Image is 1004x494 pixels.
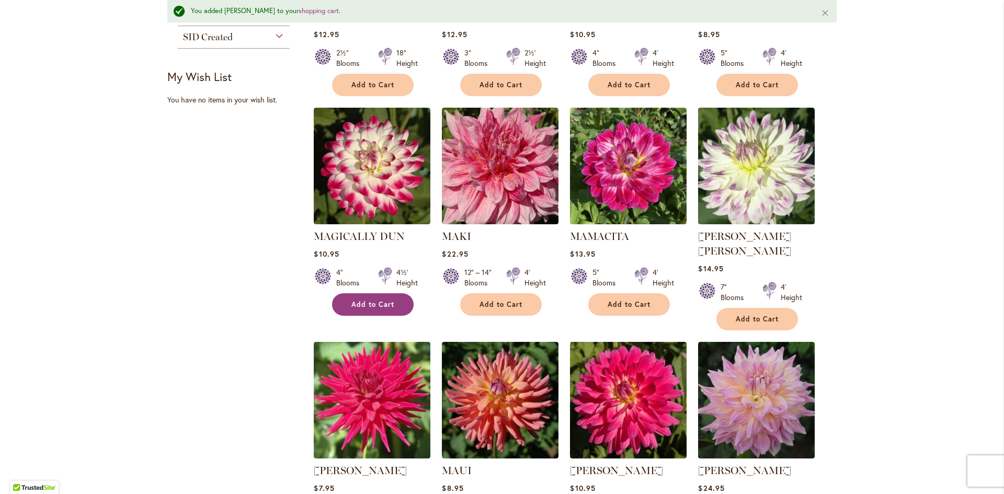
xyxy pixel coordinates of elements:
[653,48,674,68] div: 4' Height
[442,464,472,477] a: MAUI
[698,464,791,477] a: [PERSON_NAME]
[332,74,414,96] button: Add to Cart
[314,342,430,458] img: MATILDA HUSTON
[698,451,815,461] a: Mingus Philip Sr
[8,457,37,486] iframe: Launch Accessibility Center
[570,230,629,243] a: MAMACITA
[716,74,798,96] button: Add to Cart
[781,282,802,303] div: 4' Height
[653,267,674,288] div: 4' Height
[396,48,418,68] div: 18" Height
[721,282,750,303] div: 7" Blooms
[698,216,815,226] a: MARGARET ELLEN
[698,230,791,257] a: [PERSON_NAME] [PERSON_NAME]
[570,464,663,477] a: [PERSON_NAME]
[721,48,750,68] div: 5" Blooms
[314,10,413,23] a: LITTLE BLESSINGS
[588,293,670,316] button: Add to Cart
[314,216,430,226] a: MAGICALLY DUN
[314,451,430,461] a: MATILDA HUSTON
[396,267,418,288] div: 4½' Height
[736,81,779,89] span: Add to Cart
[351,300,394,309] span: Add to Cart
[314,249,339,259] span: $10.95
[716,308,798,330] button: Add to Cart
[460,74,542,96] button: Add to Cart
[480,81,522,89] span: Add to Cart
[570,108,687,224] img: Mamacita
[592,267,622,288] div: 5" Blooms
[698,108,815,224] img: MARGARET ELLEN
[191,6,805,16] div: You added [PERSON_NAME] to your .
[698,29,720,39] span: $8.95
[336,48,366,68] div: 2½" Blooms
[336,267,366,288] div: 4" Blooms
[570,249,595,259] span: $13.95
[608,81,651,89] span: Add to Cart
[442,216,558,226] a: MAKI
[314,483,334,493] span: $7.95
[608,300,651,309] span: Add to Cart
[570,342,687,458] img: MELISSA M
[570,483,595,493] span: $10.95
[332,293,414,316] button: Add to Cart
[698,263,723,273] span: $14.95
[183,31,233,43] span: SID Created
[314,108,430,224] img: MAGICALLY DUN
[570,10,622,23] a: LOVEBUG
[524,267,546,288] div: 4' Height
[314,29,339,39] span: $12.95
[698,10,812,23] a: MACALISTER'S PRIDE
[442,230,471,243] a: MAKI
[442,451,558,461] a: MAUI
[524,48,546,68] div: 2½' Height
[167,95,307,105] div: You have no items in your wish list.
[442,342,558,458] img: MAUI
[442,108,558,224] img: MAKI
[570,29,595,39] span: $10.95
[570,451,687,461] a: MELISSA M
[698,342,815,458] img: Mingus Philip Sr
[588,74,670,96] button: Add to Cart
[781,48,802,68] div: 4' Height
[442,249,468,259] span: $22.95
[464,48,494,68] div: 3" Blooms
[442,483,463,493] span: $8.95
[442,29,467,39] span: $12.95
[351,81,394,89] span: Add to Cart
[736,315,779,324] span: Add to Cart
[442,10,516,23] a: LITTLE MISSY
[314,230,405,243] a: MAGICALLY DUN
[460,293,542,316] button: Add to Cart
[570,216,687,226] a: Mamacita
[592,48,622,68] div: 4" Blooms
[167,69,232,84] strong: My Wish List
[299,6,339,15] a: shopping cart
[480,300,522,309] span: Add to Cart
[464,267,494,288] div: 12" – 14" Blooms
[698,483,724,493] span: $24.95
[314,464,407,477] a: [PERSON_NAME]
